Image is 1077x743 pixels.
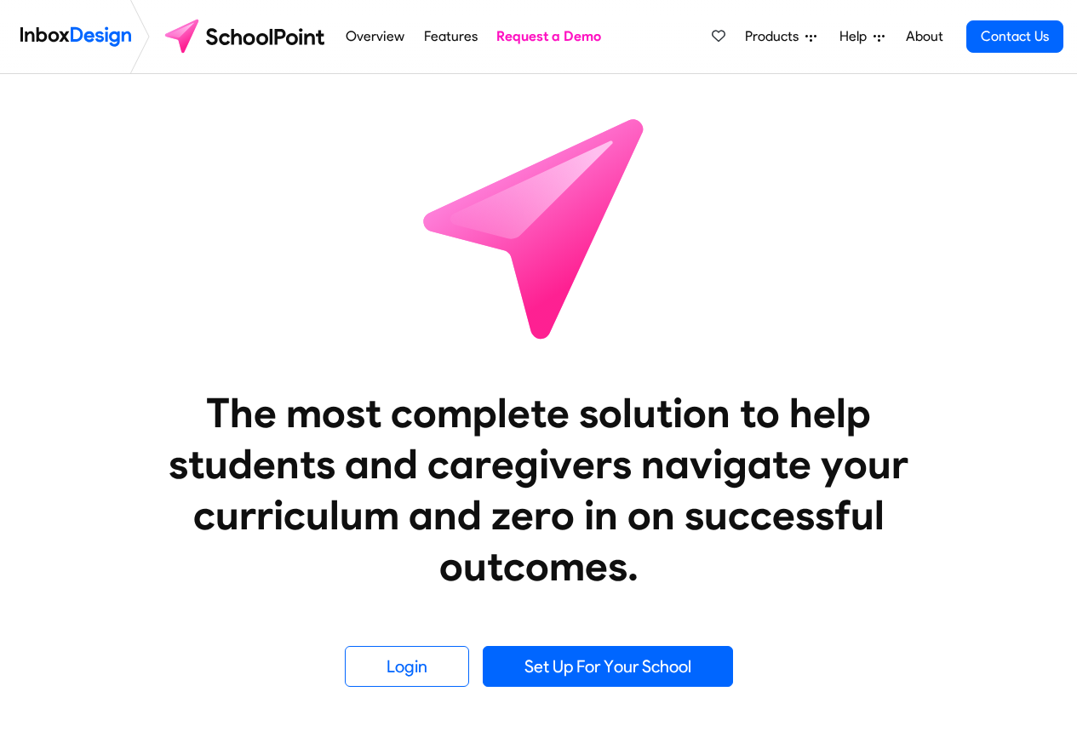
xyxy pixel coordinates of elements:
[839,26,874,47] span: Help
[341,20,410,54] a: Overview
[483,646,733,687] a: Set Up For Your School
[345,646,469,687] a: Login
[901,20,948,54] a: About
[966,20,1063,53] a: Contact Us
[745,26,805,47] span: Products
[833,20,891,54] a: Help
[738,20,823,54] a: Products
[135,387,943,592] heading: The most complete solution to help students and caregivers navigate your curriculum and zero in o...
[157,16,336,57] img: schoolpoint logo
[386,74,692,380] img: icon_schoolpoint.svg
[492,20,606,54] a: Request a Demo
[419,20,482,54] a: Features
